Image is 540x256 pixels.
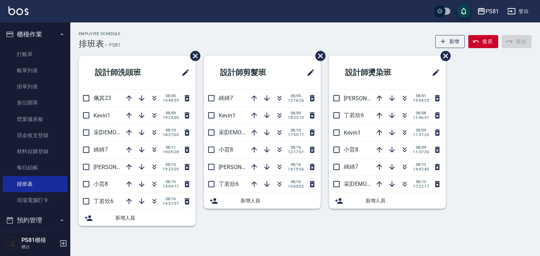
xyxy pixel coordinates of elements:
div: 新增人員 [204,193,321,209]
span: 08/10 [288,128,304,133]
span: 新增人員 [115,214,190,222]
span: 08/09 [288,111,304,115]
span: 小芸8 [94,181,108,187]
span: 08/08 [413,111,429,115]
span: 14:19:56 [288,167,304,171]
span: 修改班表的標題 [177,64,190,81]
span: 08/16 [288,162,304,167]
span: 08/12 [413,162,429,167]
span: 18:33:19 [288,115,304,120]
span: 08/11 [163,145,179,150]
button: save [457,4,471,18]
p: 櫃台 [21,244,57,250]
span: 12:17:51 [288,150,304,154]
span: [PERSON_NAME]3 [344,95,389,102]
span: 14:57:37 [163,201,179,206]
h2: 設計師剪髮班 [210,60,289,85]
span: 19:09:28 [163,150,179,154]
a: 掛單列表 [3,79,67,95]
span: Kevin1 [344,129,361,136]
div: PS81 [486,7,499,16]
span: 綺綺7 [94,146,108,153]
h2: Employee Schedule [79,32,121,36]
span: 15:04:23 [413,98,429,103]
span: 19:24:50 [163,115,179,120]
div: 新增人員 [79,210,195,226]
span: 14:42:40 [413,167,429,171]
span: [PERSON_NAME]3 [94,164,139,170]
button: 復原 [468,35,498,48]
span: 小芸8 [219,146,233,153]
a: 打帳單 [3,46,67,62]
a: 排班表 [3,176,67,192]
span: 11:37:26 [413,150,429,154]
span: Kevin1 [94,112,110,119]
button: 預約管理 [3,211,67,229]
span: 08/16 [163,197,179,201]
span: 修改班表的標題 [427,64,440,81]
h2: 設計師燙染班 [335,60,414,85]
span: 08/15 [163,162,179,167]
button: 新增 [435,35,465,48]
span: 08/16 [288,180,304,184]
span: 新增人員 [240,197,315,204]
span: 11:46:31 [413,115,429,120]
span: 17:22:17 [413,184,429,189]
span: 18:27:05 [163,133,179,137]
span: 08/16 [288,145,304,150]
span: 刪除班表 [435,46,452,66]
img: Logo [8,6,28,15]
img: Person [6,236,20,250]
span: 采[DEMOGRAPHIC_DATA]2 [344,181,411,187]
span: 小芸8 [344,146,358,153]
span: 08/10 [163,128,179,133]
span: 丁若欣6 [219,181,239,187]
span: 綺綺7 [344,163,358,170]
span: 丁若欣6 [344,112,364,119]
span: 15:40:39 [163,98,179,103]
a: 每日結帳 [3,160,67,176]
a: 營業儀表板 [3,111,67,127]
a: 座位開單 [3,95,67,111]
button: 櫃檯作業 [3,25,67,43]
button: PS81 [474,4,502,19]
a: 現場電腦打卡 [3,192,67,208]
span: 08/05 [163,94,179,98]
button: 登出 [504,5,532,18]
h2: 設計師洗頭班 [84,60,164,85]
span: 08/01 [413,94,429,98]
span: 刪除班表 [185,46,201,66]
a: 材料自購登錄 [3,143,67,160]
span: 新增人員 [366,197,440,204]
a: 現金收支登錄 [3,127,67,143]
span: 采[DEMOGRAPHIC_DATA]2 [219,129,285,136]
span: 12:16:26 [288,98,304,103]
h6: — PS81 [104,41,121,49]
span: 08/09 [413,145,429,150]
span: 19:23:59 [163,167,179,171]
span: 刪除班表 [310,46,327,66]
span: 11:37:25 [413,133,429,137]
span: 08/09 [163,111,179,115]
h5: PS81櫃檯 [21,237,57,244]
span: 佩其23 [94,95,111,101]
span: 08/15 [413,180,429,184]
span: 17:55:17 [288,133,304,137]
span: 08/16 [163,180,179,184]
span: 修改班表的標題 [302,64,315,81]
span: 15:00:02 [288,184,304,189]
span: 13:04:17 [163,184,179,189]
span: 08/05 [288,94,304,98]
h3: 排班表 [79,39,104,49]
span: 綺綺7 [219,95,233,101]
span: Kevin1 [219,112,236,119]
button: 報表及分析 [3,229,67,248]
span: 丁若欣6 [94,198,114,204]
span: 08/09 [413,128,429,133]
a: 帳單列表 [3,62,67,79]
span: [PERSON_NAME]3 [219,164,264,170]
span: 采[DEMOGRAPHIC_DATA]2 [94,129,160,136]
div: 新增人員 [329,193,446,209]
